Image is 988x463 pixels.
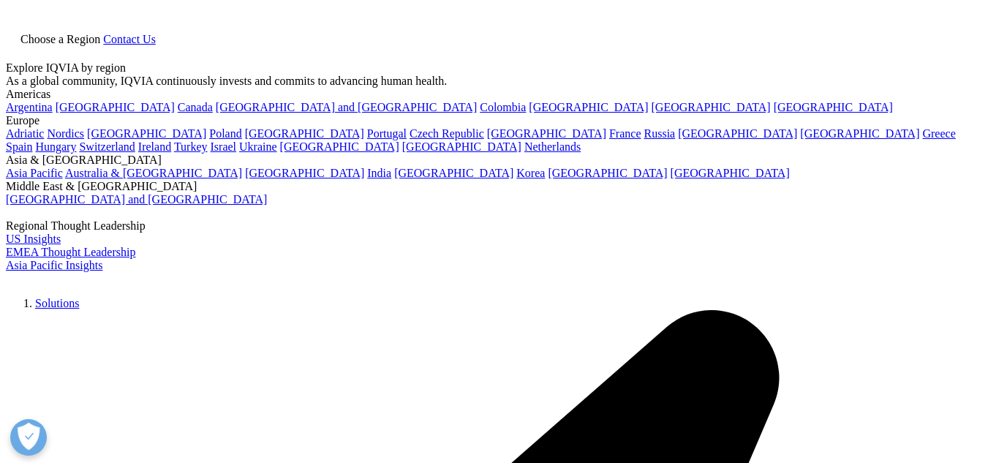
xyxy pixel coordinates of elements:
[6,180,982,193] div: Middle East & [GEOGRAPHIC_DATA]
[174,140,208,153] a: Turkey
[87,127,206,140] a: [GEOGRAPHIC_DATA]
[529,101,648,113] a: [GEOGRAPHIC_DATA]
[47,127,84,140] a: Nordics
[216,101,477,113] a: [GEOGRAPHIC_DATA] and [GEOGRAPHIC_DATA]
[548,167,667,179] a: [GEOGRAPHIC_DATA]
[211,140,237,153] a: Israel
[480,101,526,113] a: Colombia
[367,167,391,179] a: India
[6,193,267,206] a: [GEOGRAPHIC_DATA] and [GEOGRAPHIC_DATA]
[671,167,790,179] a: [GEOGRAPHIC_DATA]
[367,127,407,140] a: Portugal
[239,140,277,153] a: Ukraine
[402,140,521,153] a: [GEOGRAPHIC_DATA]
[56,101,175,113] a: [GEOGRAPHIC_DATA]
[103,33,156,45] a: Contact Us
[6,154,982,167] div: Asia & [GEOGRAPHIC_DATA]
[800,127,919,140] a: [GEOGRAPHIC_DATA]
[6,101,53,113] a: Argentina
[774,101,893,113] a: [GEOGRAPHIC_DATA]
[524,140,581,153] a: Netherlands
[678,127,797,140] a: [GEOGRAPHIC_DATA]
[178,101,213,113] a: Canada
[609,127,641,140] a: France
[6,219,982,233] div: Regional Thought Leadership
[10,419,47,456] button: Open Preferences
[652,101,771,113] a: [GEOGRAPHIC_DATA]
[280,140,399,153] a: [GEOGRAPHIC_DATA]
[6,127,44,140] a: Adriatic
[922,127,955,140] a: Greece
[65,167,242,179] a: Australia & [GEOGRAPHIC_DATA]
[35,140,76,153] a: Hungary
[20,33,100,45] span: Choose a Region
[35,297,79,309] a: Solutions
[6,246,135,258] a: EMEA Thought Leadership
[487,127,606,140] a: [GEOGRAPHIC_DATA]
[394,167,513,179] a: [GEOGRAPHIC_DATA]
[516,167,545,179] a: Korea
[6,233,61,245] a: US Insights
[6,75,982,88] div: As a global community, IQVIA continuously invests and commits to advancing human health.
[245,127,364,140] a: [GEOGRAPHIC_DATA]
[6,88,982,101] div: Americas
[410,127,484,140] a: Czech Republic
[6,114,982,127] div: Europe
[6,61,982,75] div: Explore IQVIA by region
[138,140,171,153] a: Ireland
[209,127,241,140] a: Poland
[6,259,102,271] a: Asia Pacific Insights
[6,167,63,179] a: Asia Pacific
[644,127,676,140] a: Russia
[6,140,32,153] a: Spain
[79,140,135,153] a: Switzerland
[245,167,364,179] a: [GEOGRAPHIC_DATA]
